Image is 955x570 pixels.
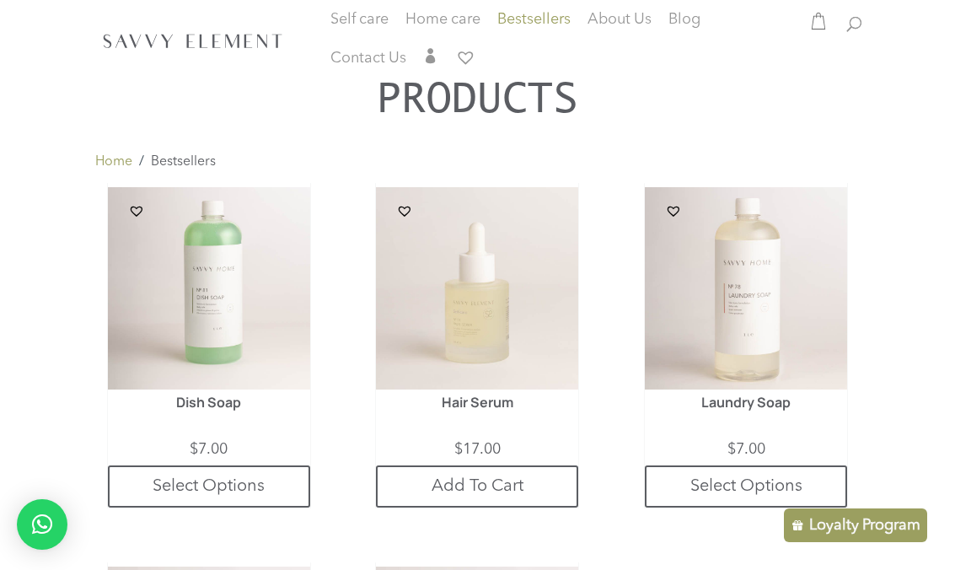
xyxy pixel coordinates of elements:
[330,52,406,69] a: Contact Us
[587,12,652,27] span: About Us
[190,442,198,457] span: $
[108,465,310,508] a: Select options for “Dish Soap”
[330,12,389,27] span: Self care
[190,442,228,457] bdi: 7.00
[727,442,765,457] bdi: 7.00
[497,12,571,27] span: Bestsellers
[423,48,438,63] span: 
[668,12,700,27] span: Blog
[645,187,847,390] img: Laundry Soap by Savvy Element
[151,155,216,169] span: Bestsellers
[497,13,571,30] a: Bestsellers
[330,51,406,66] span: Contact Us
[809,515,920,535] p: Loyalty Program
[587,13,652,30] a: About Us
[330,13,389,47] a: Self care
[128,395,290,433] h1: Dish Soap
[139,151,144,173] span: /
[376,465,578,508] a: Add to cart: “Hair Serum”
[454,442,463,457] span: $
[668,13,700,30] a: Blog
[405,13,480,47] a: Home care
[645,465,847,508] a: Select options for “Laundry Soap”
[95,151,132,173] a: Home
[454,442,501,457] bdi: 17.00
[405,12,480,27] span: Home care
[423,48,438,69] a: 
[376,187,578,390] img: Hair Serum by Savvy Element
[665,395,827,433] h1: Laundry Soap
[108,187,310,390] img: Dish Soap by Savvy Element
[396,395,558,433] h1: Hair Serum
[99,29,287,53] img: SavvyElement
[727,442,736,457] span: $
